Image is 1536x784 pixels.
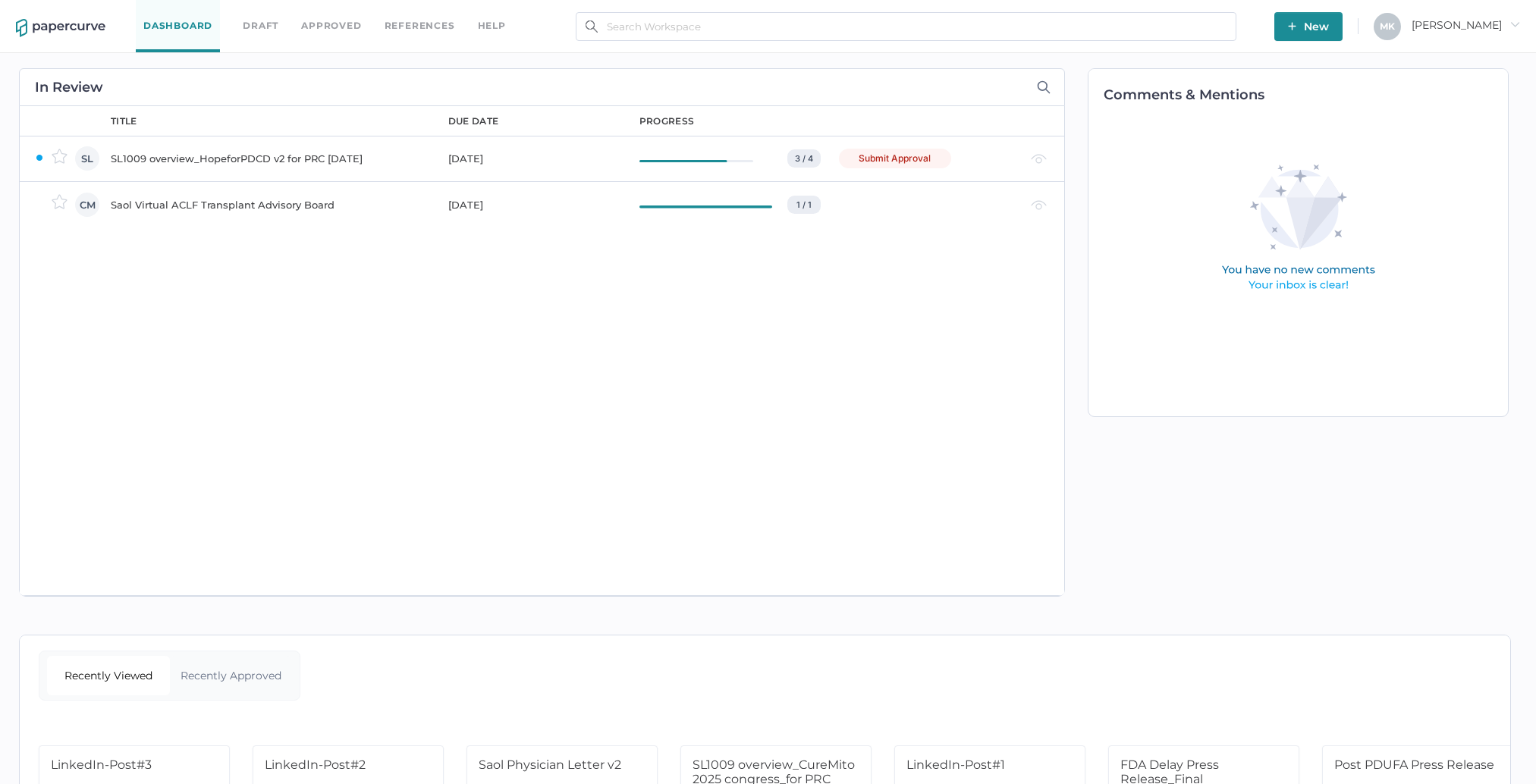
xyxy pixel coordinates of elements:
img: plus-white.e19ec114.svg [1288,22,1296,30]
span: LinkedIn-Post#2 [265,757,366,772]
h2: Comments & Mentions [1104,88,1508,102]
img: star-inactive.70f2008a.svg [52,194,68,209]
span: Saol Physician Letter v2 [479,757,621,772]
h2: In Review [35,80,103,94]
a: Approved [301,17,361,34]
div: Recently Approved [170,656,293,695]
div: CM [75,193,99,217]
div: SL1009 overview_HopeforPDCD v2 for PRC [DATE] [111,149,430,168]
i: arrow_right [1509,19,1520,30]
a: Draft [243,17,278,34]
div: 1 / 1 [787,196,821,214]
span: Post PDUFA Press Release [1334,757,1494,772]
span: [PERSON_NAME] [1412,18,1520,32]
span: LinkedIn-Post#1 [906,757,1005,772]
div: help [478,17,506,34]
div: SL [75,146,99,171]
button: New [1274,12,1343,41]
div: due date [448,114,498,128]
div: Submit Approval [839,149,951,168]
div: Saol Virtual ACLF Transplant Advisory Board [111,196,430,214]
div: 3 / 4 [787,149,821,168]
img: papercurve-logo-colour.7244d18c.svg [16,19,105,37]
input: Search Workspace [576,12,1236,41]
img: comments-empty-state.0193fcf7.svg [1189,152,1408,305]
img: search-icon-expand.c6106642.svg [1037,80,1051,94]
div: title [111,114,137,128]
img: eye-light-gray.b6d092a5.svg [1031,200,1047,210]
span: LinkedIn-Post#3 [51,757,152,772]
span: M K [1380,20,1395,32]
a: References [385,17,455,34]
img: search.bf03fe8b.svg [586,20,598,33]
img: eye-light-gray.b6d092a5.svg [1031,154,1047,164]
div: [DATE] [448,196,621,214]
div: progress [639,114,694,128]
img: ZaPP2z7XVwAAAABJRU5ErkJggg== [35,153,44,162]
span: New [1288,12,1329,41]
div: [DATE] [448,149,621,168]
img: star-inactive.70f2008a.svg [52,149,68,164]
div: Recently Viewed [47,656,170,695]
